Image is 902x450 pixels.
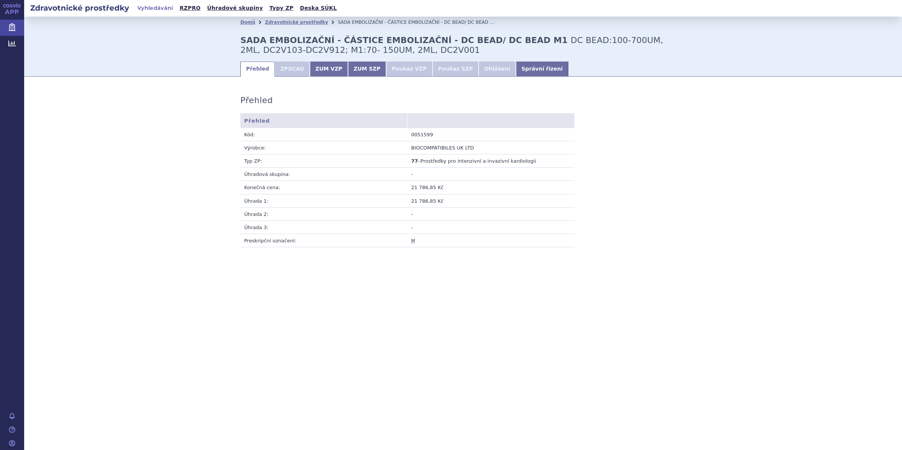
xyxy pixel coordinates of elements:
td: Úhrada 1: [240,194,408,207]
h2: Zdravotnické prostředky [24,3,135,13]
td: Preskripční označení: [240,234,408,247]
td: - [408,207,575,220]
a: ZUM SZP [348,62,386,77]
td: - [408,221,575,234]
span: DC BEAD:100-700UM, 2ML, DC2V103-DC2V912; M1:70- 150UM, 2ML, DC2V001 [240,35,663,55]
td: Konečná cena: [240,181,408,194]
a: RZPRO [177,3,203,13]
td: Typ ZP: [240,154,408,168]
strong: SADA EMBOLIZAČNÍ - ČÁSTICE EMBOLIZAČNÍ - DC BEAD/ DC BEAD M1 [240,35,568,45]
td: 0051599 [408,128,575,141]
h3: Přehled [240,96,273,105]
strong: 77 [411,158,418,164]
a: Vyhledávání [135,3,175,14]
a: Přehled [240,62,275,77]
td: 21 786,85 Kč [408,181,575,194]
td: 21 786,85 Kč [408,194,575,207]
span: SADA EMBOLIZAČNÍ - ČÁSTICE EMBOLIZAČNÍ - DC BEAD/ DC BEAD M1 [338,20,496,25]
a: Úhradové skupiny [205,3,265,13]
td: – [408,154,575,168]
th: Přehled [240,113,408,128]
td: - [408,168,575,181]
span: Prostředky pro intenzivní a invazivní kardiologii [420,158,536,164]
a: ZUM VZP [310,62,348,77]
a: Zdravotnické prostředky [265,20,328,25]
a: Deska SÚKL [298,3,339,13]
td: BIOCOMPATIBILES UK LTD [408,141,575,154]
td: Výrobce: [240,141,408,154]
td: Úhradová skupina: [240,168,408,181]
a: Domů [240,20,255,25]
a: Správní řízení [516,62,568,77]
span: DC BEAD:100-700UM, 2ML, DC2V103-DC2V912; M1:70- 150UM, 2ML, DC2V001 [498,20,678,25]
td: Kód: [240,128,408,141]
td: Úhrada 3: [240,221,408,234]
a: Typy ZP [267,3,296,13]
abbr: Zvlášť účtovaný materiál [411,238,415,244]
td: Úhrada 2: [240,207,408,220]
